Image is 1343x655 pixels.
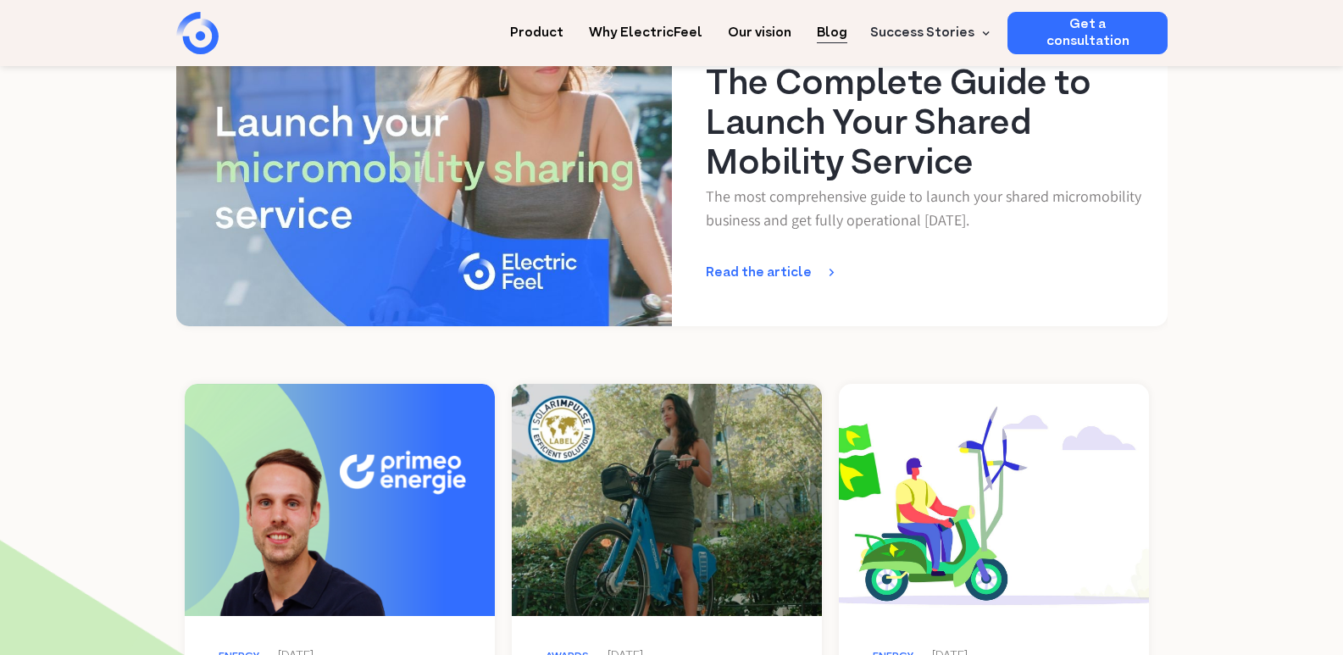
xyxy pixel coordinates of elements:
[510,12,563,43] a: Product
[176,12,312,54] a: home
[1231,543,1319,631] iframe: Chatbot
[817,12,847,43] a: Blog
[706,185,1142,232] p: The most comprehensive guide to launch your shared micromobility business and get fully operation...
[64,67,146,99] input: Submit
[706,264,829,281] div: Read the article
[860,12,995,54] div: Success Stories
[589,12,702,43] a: Why ElectricFeel
[829,269,835,277] img: Arrow Right
[706,65,1142,185] h1: The Complete Guide to Launch Your Shared Mobility Service
[1007,12,1168,54] a: Get a consultation
[728,12,791,43] a: Our vision
[870,23,974,43] div: Success Stories
[706,57,1142,284] a: The Complete Guide to Launch Your Shared Mobility ServiceThe most comprehensive guide to launch y...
